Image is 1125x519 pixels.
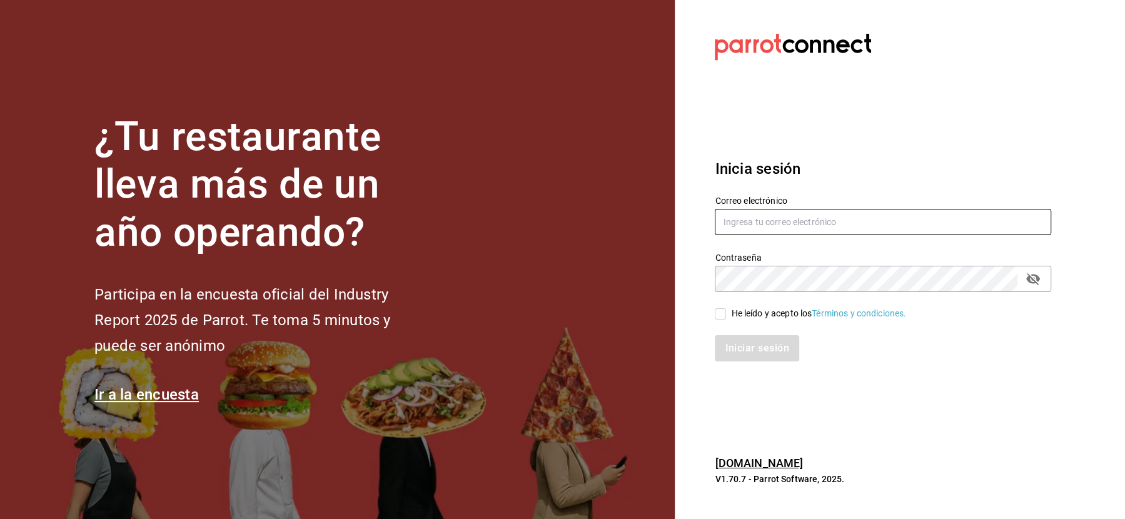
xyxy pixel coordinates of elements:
[715,473,1051,485] p: V1.70.7 - Parrot Software, 2025.
[731,307,906,320] div: He leído y acepto los
[1022,268,1044,290] button: passwordField
[715,158,1051,180] h3: Inicia sesión
[715,196,1051,204] label: Correo electrónico
[94,386,199,403] a: Ir a la encuesta
[94,113,432,257] h1: ¿Tu restaurante lleva más de un año operando?
[812,308,906,318] a: Términos y condiciones.
[94,282,432,358] h2: Participa en la encuesta oficial del Industry Report 2025 de Parrot. Te toma 5 minutos y puede se...
[715,253,1051,261] label: Contraseña
[715,209,1051,235] input: Ingresa tu correo electrónico
[715,456,803,470] a: [DOMAIN_NAME]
